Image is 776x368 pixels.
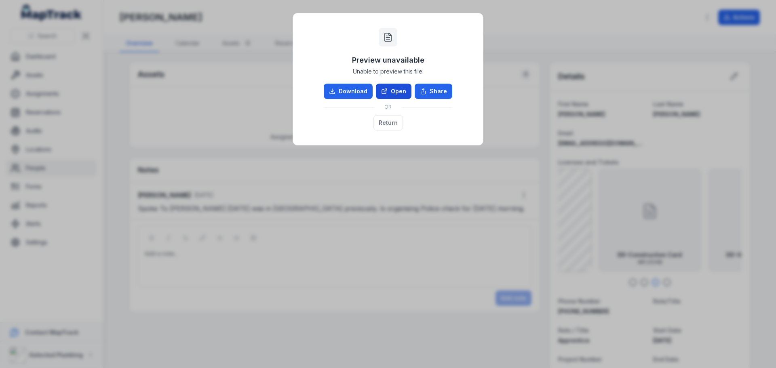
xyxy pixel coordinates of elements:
[324,84,373,99] a: Download
[352,55,424,66] h3: Preview unavailable
[373,115,403,130] button: Return
[353,67,424,76] span: Unable to preview this file.
[376,84,411,99] a: Open
[324,99,452,115] div: OR
[415,84,452,99] button: Share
